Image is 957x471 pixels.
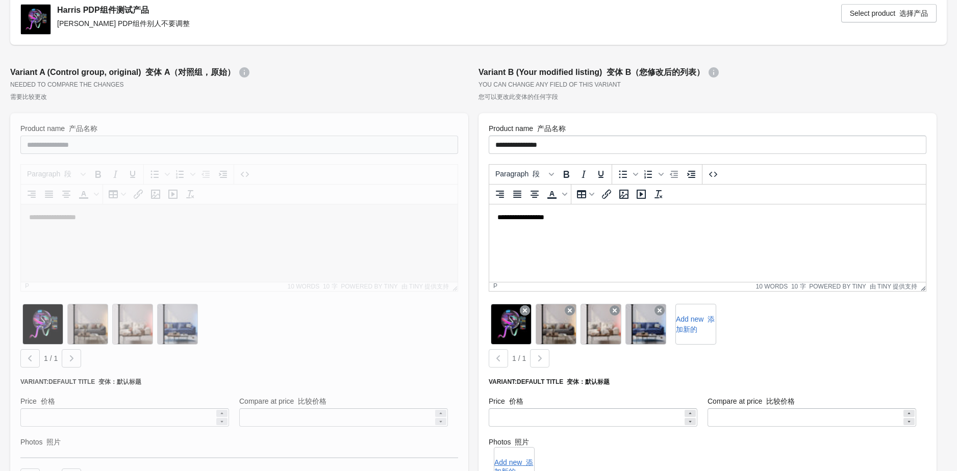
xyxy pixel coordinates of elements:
[145,68,235,76] font: 变体 A（对照组，原始）
[766,397,795,405] font: 比较价格
[489,123,566,134] label: Product name
[650,186,667,203] button: Clear formatting
[850,9,928,17] span: Select product
[509,397,523,405] font: 价格
[614,166,640,183] div: Bullet list
[791,283,806,290] font: 10 字
[598,186,615,203] button: Insert/edit link
[509,186,526,203] button: Justify
[665,166,683,183] button: Decrease indent
[756,282,806,291] button: 10 words 10 字
[615,186,633,203] button: Insert/edit image
[489,437,926,447] label: Photos
[10,81,468,105] div: Needed to compare the changes
[676,314,716,334] label: Add new
[607,68,704,76] font: 变体 B（您修改后的列表）
[537,124,566,133] font: 产品名称
[57,4,190,16] div: Harris PDP组件测试产品
[489,378,926,386] div: Variant: Default Title
[841,4,937,22] button: Select product 选择产品
[491,166,558,183] button: Blocks
[870,283,918,290] font: 由 Tiny 提供支持
[489,204,926,282] iframe: Rich Text Area. Press ALT-0 for help.
[512,354,526,362] span: 1 / 1
[478,93,558,100] font: 您可以更改此变体的任何字段
[491,186,509,203] button: Align right
[478,81,937,105] div: You can change any field of this variant
[704,166,722,183] button: Source code
[526,186,543,203] button: Align center
[633,186,650,203] button: Insert/edit media
[44,354,58,362] span: 1 / 1
[489,396,523,406] label: Price
[809,283,917,290] a: Powered by Tiny
[543,186,569,203] div: Text color
[478,66,937,78] div: Variant B (Your modified listing)
[567,378,610,385] font: 变体：默认标题
[533,170,540,178] font: 段
[515,438,529,446] font: 照片
[640,166,665,183] div: Numbered list
[10,66,468,78] div: Variant A (Control group, original)
[899,9,928,17] font: 选择产品
[708,396,795,406] label: Compare at price
[592,166,610,183] button: Underline
[573,186,598,203] button: Table
[57,18,190,29] p: [PERSON_NAME] PDP组件别人不要调整
[575,166,592,183] button: Italic
[558,166,575,183] button: Bold
[917,282,926,291] div: Resize
[493,282,497,291] div: p
[495,170,545,179] span: Paragraph
[10,93,47,100] font: 需要比较更改
[683,166,700,183] button: Increase indent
